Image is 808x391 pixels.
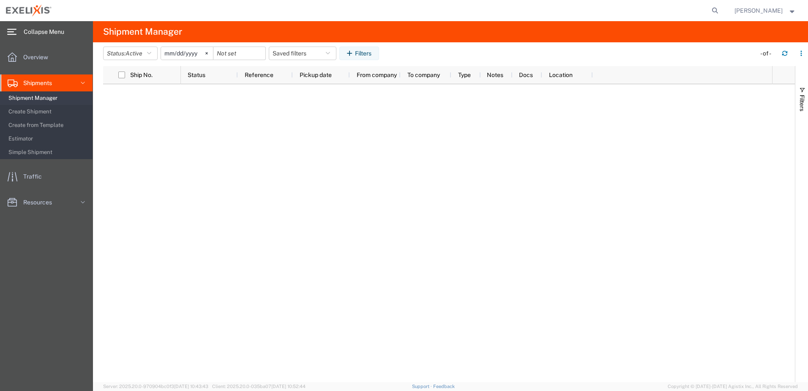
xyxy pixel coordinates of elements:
span: [DATE] 10:52:44 [271,384,306,389]
span: Chris Cruz [734,6,783,15]
span: Location [549,72,573,78]
span: To company [407,72,440,78]
span: Shipment Manager [8,90,87,107]
a: Support [412,384,433,389]
button: Saved filters [269,47,336,60]
span: Copyright © [DATE]-[DATE] Agistix Inc., All Rights Reserved [668,383,798,390]
button: [PERSON_NAME] [734,6,797,16]
a: Resources [0,194,93,211]
span: Client: 2025.20.0-035ba07 [212,384,306,389]
span: Active [126,50,142,57]
span: Shipments [23,74,58,91]
a: Traffic [0,168,93,185]
span: Reference [245,72,273,78]
span: Resources [23,194,58,211]
span: Create from Template [8,117,87,134]
span: Pickup date [300,72,332,78]
span: Create Shipment [8,103,87,120]
span: Server: 2025.20.0-970904bc0f3 [103,384,208,389]
h4: Shipment Manager [103,21,182,42]
span: Notes [487,72,503,78]
span: Filters [799,95,805,111]
div: - of - [760,49,775,58]
button: Filters [339,47,379,60]
span: Type [458,72,471,78]
img: logo [6,4,52,17]
span: Estimator [8,130,87,147]
a: Overview [0,49,93,66]
span: [DATE] 10:43:43 [174,384,208,389]
span: From company [357,72,397,78]
button: Status:Active [103,47,158,60]
span: Overview [23,49,54,66]
span: Simple Shipment [8,144,87,161]
span: Status [188,72,205,78]
span: Collapse Menu [24,23,70,40]
span: Traffic [23,168,48,185]
input: Not set [213,47,265,60]
a: Shipments [0,74,93,91]
input: Not set [161,47,213,60]
span: Docs [519,72,533,78]
a: Feedback [433,384,455,389]
span: Ship No. [130,72,153,78]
